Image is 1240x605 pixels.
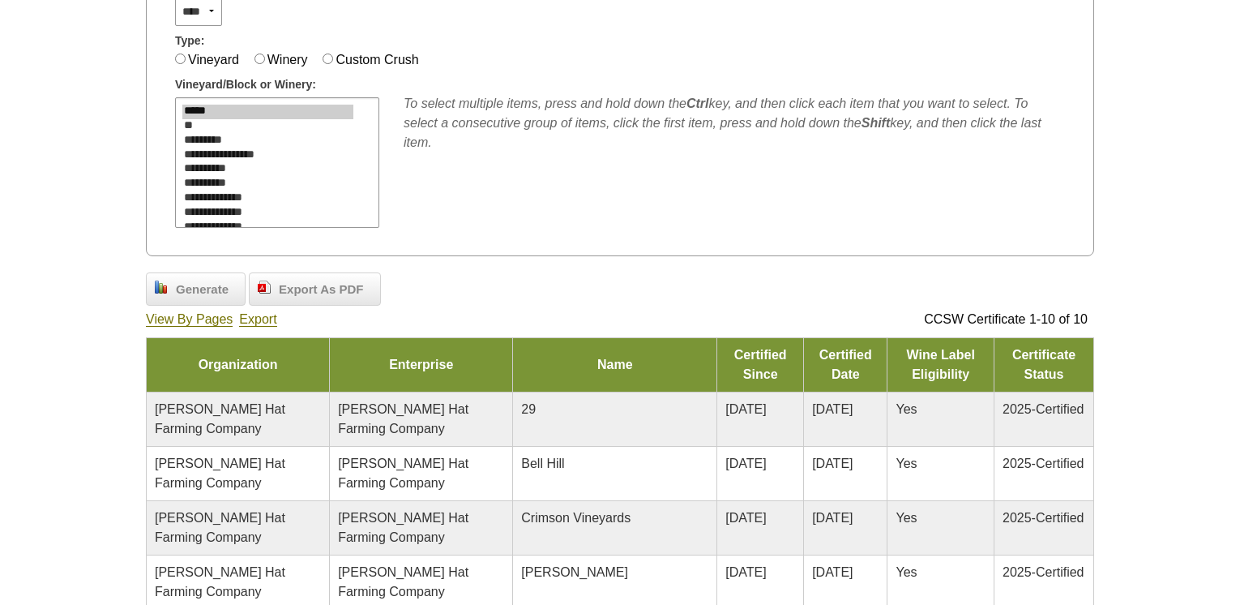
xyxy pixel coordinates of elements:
span: [PERSON_NAME] Hat Farming Company [155,402,285,436]
span: Crimson Vineyards [521,511,631,525]
span: 29 [521,402,536,416]
a: Export [239,312,276,327]
span: [DATE] [812,457,853,470]
span: [PERSON_NAME] Hat Farming Company [338,511,468,544]
span: [DATE] [812,565,853,579]
td: Enterprise [330,337,513,392]
span: Type: [175,32,204,49]
span: 2025-Certified [1003,402,1084,416]
span: [PERSON_NAME] Hat Farming Company [155,511,285,544]
span: [PERSON_NAME] Hat Farming Company [155,457,285,490]
td: Certified Since [717,337,804,392]
label: Custom Crush [336,53,418,67]
span: Yes [896,402,917,416]
label: Winery [267,53,308,67]
span: CCSW Certificate 1-10 of 10 [924,312,1088,326]
b: Ctrl [686,97,709,110]
span: Export As PDF [271,281,371,299]
img: doc_pdf.png [258,281,271,294]
a: Generate [146,272,246,307]
td: Wine Label Eligibility [887,337,994,392]
span: 2025-Certified [1003,565,1084,579]
label: Vineyard [188,53,239,67]
span: Yes [896,457,917,470]
span: [DATE] [725,402,766,416]
div: To select multiple items, press and hold down the key, and then click each item that you want to ... [404,94,1065,152]
span: [PERSON_NAME] Hat Farming Company [338,457,468,490]
span: [DATE] [725,565,766,579]
span: [PERSON_NAME] Hat Farming Company [155,565,285,599]
span: [DATE] [725,511,766,525]
span: [DATE] [812,511,853,525]
span: Yes [896,511,917,525]
span: [PERSON_NAME] Hat Farming Company [338,565,468,599]
a: View By Pages [146,312,233,327]
td: Name [513,337,717,392]
td: Certified Date [804,337,887,392]
span: Bell Hill [521,457,564,470]
span: [DATE] [725,457,766,470]
span: [DATE] [812,402,853,416]
span: Yes [896,565,917,579]
img: chart_bar.png [155,281,168,294]
a: Export As PDF [249,272,380,307]
span: Generate [168,281,237,299]
span: 2025-Certified [1003,511,1084,525]
span: 2025-Certified [1003,457,1084,470]
b: Shift [862,116,891,130]
span: [PERSON_NAME] [521,565,628,579]
span: Vineyard/Block or Winery: [175,76,316,93]
td: Organization [147,337,330,392]
span: [PERSON_NAME] Hat Farming Company [338,402,468,436]
td: Certificate Status [994,337,1094,392]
